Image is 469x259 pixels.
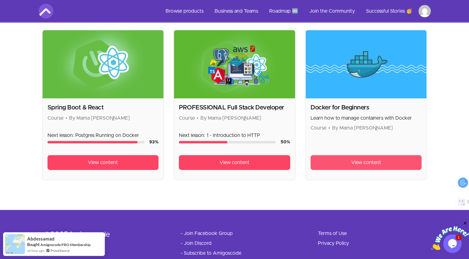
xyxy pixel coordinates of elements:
a: Browse products [161,4,208,18]
h2: PROFESSIONAL Full Stack Developer [179,103,290,112]
a: View content [179,155,290,170]
span: View content [351,159,381,166]
img: Profile image for Dotun Ogundare [418,5,431,17]
a: View content [47,155,159,170]
span: View content [88,159,118,166]
img: Product image for PROFESSIONAL Full Stack Developer [174,30,295,98]
span: • [65,116,67,121]
div: Course progress [179,141,276,143]
img: Product image for Spring Boot & React [43,30,164,98]
span: By Mama [PERSON_NAME] [332,125,393,130]
a: - Join Discord [181,240,212,247]
h2: Docker for Beginners [311,103,422,112]
a: Join the Community [304,4,360,18]
a: ProveSource [51,248,70,253]
p: Next lesson: Postgres Running on Docker [47,132,159,139]
a: Terms of Use [318,230,347,237]
span: Bought [27,242,40,247]
span: Course [179,116,195,121]
span: Abdessamad [27,236,55,241]
p: Next lesson: 1 - Introduction to HTTP [179,132,290,139]
span: • [328,125,330,130]
span: Course [311,125,327,130]
span: View content [220,159,249,166]
a: Business and Teams [210,4,263,18]
a: Privacy Policy [318,240,349,247]
p: Learn how to manage containers with Docker [311,114,422,122]
span: By Mama [PERSON_NAME] [200,116,261,121]
img: provesource social proof notification image [5,234,25,254]
span: 50 % [281,140,290,144]
a: Roadmap 🆕 [264,4,303,18]
a: - Subscribe to Amigoscode [181,249,241,257]
div: © 2025 Amigoscode [43,230,161,240]
img: Product image for Docker for Beginners [306,30,427,98]
a: Successful Stories 🥳 [361,4,417,18]
a: View content [311,155,422,170]
a: Amigoscode PRO Membership [40,242,91,247]
img: Amigoscode logo [39,4,53,18]
span: • [197,116,199,121]
span: 93 % [149,140,158,144]
h2: Spring Boot & React [47,103,159,112]
div: Course progress [47,141,145,143]
nav: Main [161,4,431,18]
span: By Mama [PERSON_NAME] [69,116,130,121]
iframe: chat widget [431,220,469,250]
span: an hour ago [27,248,44,253]
span: Course [47,116,64,121]
a: - Join Facebook Group [181,230,233,237]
